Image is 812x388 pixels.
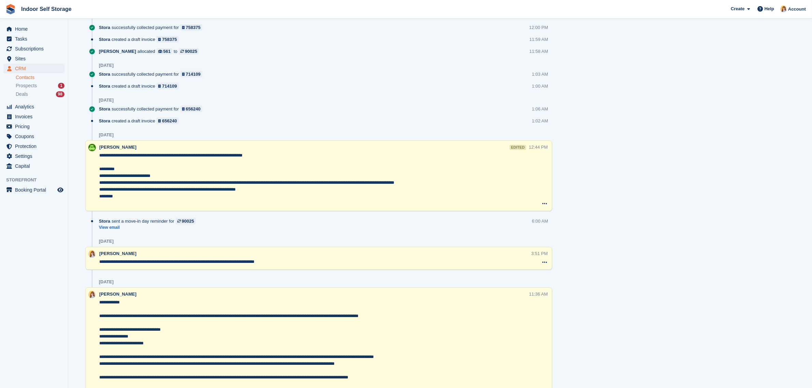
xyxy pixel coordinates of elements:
[765,5,774,12] span: Help
[529,24,548,31] div: 12:00 PM
[186,24,201,31] div: 758375
[99,239,114,244] div: [DATE]
[3,132,64,141] a: menu
[15,132,56,141] span: Coupons
[99,48,202,55] div: allocated to
[99,118,110,124] span: Stora
[99,48,136,55] span: [PERSON_NAME]
[532,118,548,124] div: 1:02 AM
[15,122,56,131] span: Pricing
[99,36,110,43] span: Stora
[3,64,64,73] a: menu
[163,48,171,55] div: 561
[179,48,199,55] a: 90025
[182,218,194,224] div: 90025
[532,218,548,224] div: 6:00 AM
[15,185,56,195] span: Booking Portal
[99,98,114,103] div: [DATE]
[58,83,64,89] div: 1
[99,251,136,256] span: [PERSON_NAME]
[99,36,182,43] div: created a draft invoice
[99,71,206,77] div: successfully collected payment for
[15,34,56,44] span: Tasks
[3,44,64,54] a: menu
[99,83,110,89] span: Stora
[15,151,56,161] span: Settings
[88,291,96,298] img: Joanne Smith
[529,291,548,297] div: 11:36 AM
[15,141,56,151] span: Protection
[3,24,64,34] a: menu
[529,144,548,150] div: 12:44 PM
[531,250,548,257] div: 3:51 PM
[162,118,177,124] div: 656240
[3,185,64,195] a: menu
[16,83,37,89] span: Prospects
[3,122,64,131] a: menu
[180,71,203,77] a: 714109
[3,141,64,151] a: menu
[56,186,64,194] a: Preview store
[5,4,16,14] img: stora-icon-8386f47178a22dfd0bd8f6a31ec36ba5ce8667c1dd55bd0f319d3a0aa187defe.svg
[3,151,64,161] a: menu
[157,48,172,55] a: 561
[15,161,56,171] span: Capital
[16,91,64,98] a: Deals 98
[99,24,110,31] span: Stora
[99,292,136,297] span: [PERSON_NAME]
[180,24,203,31] a: 758375
[99,71,110,77] span: Stora
[99,132,114,138] div: [DATE]
[157,83,179,89] a: 714109
[3,161,64,171] a: menu
[186,106,201,112] div: 656240
[3,102,64,111] a: menu
[176,218,196,224] a: 90025
[99,106,110,112] span: Stora
[99,225,199,230] a: View email
[3,34,64,44] a: menu
[532,106,548,112] div: 1:06 AM
[532,83,548,89] div: 1:00 AM
[99,218,110,224] span: Stora
[780,5,787,12] img: Joanne Smith
[99,83,182,89] div: created a draft invoice
[99,106,206,112] div: successfully collected payment for
[99,24,206,31] div: successfully collected payment for
[15,112,56,121] span: Invoices
[185,48,197,55] div: 90025
[788,6,806,13] span: Account
[99,218,199,224] div: sent a move-in day reminder for
[529,48,548,55] div: 11:58 AM
[6,177,68,183] span: Storefront
[16,82,64,89] a: Prospects 1
[532,71,548,77] div: 1:03 AM
[88,144,96,151] img: Helen Wilson
[99,118,182,124] div: created a draft invoice
[157,36,179,43] a: 758375
[510,145,526,150] div: edited
[180,106,203,112] a: 656240
[99,145,136,150] span: [PERSON_NAME]
[16,91,28,98] span: Deals
[15,102,56,111] span: Analytics
[186,71,201,77] div: 714109
[3,54,64,63] a: menu
[731,5,744,12] span: Create
[99,279,114,285] div: [DATE]
[16,74,64,81] a: Contacts
[18,3,74,15] a: Indoor Self Storage
[15,24,56,34] span: Home
[56,91,64,97] div: 98
[15,44,56,54] span: Subscriptions
[99,63,114,68] div: [DATE]
[88,250,96,258] img: Joanne Smith
[162,36,177,43] div: 758375
[15,64,56,73] span: CRM
[3,112,64,121] a: menu
[162,83,177,89] div: 714109
[157,118,179,124] a: 656240
[15,54,56,63] span: Sites
[529,36,548,43] div: 11:59 AM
